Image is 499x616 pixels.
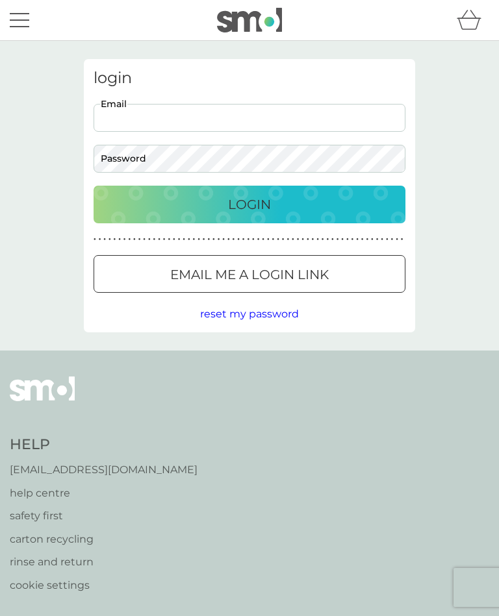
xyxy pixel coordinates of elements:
[361,236,364,243] p: ●
[376,236,379,243] p: ●
[316,236,319,243] p: ●
[153,236,156,243] p: ●
[158,236,160,243] p: ●
[109,236,111,243] p: ●
[396,236,398,243] p: ●
[138,236,141,243] p: ●
[228,194,271,215] p: Login
[252,236,255,243] p: ●
[103,236,106,243] p: ●
[267,236,270,243] p: ●
[94,236,96,243] p: ●
[312,236,314,243] p: ●
[10,554,198,571] a: rinse and return
[401,236,403,243] p: ●
[10,376,75,421] img: smol
[10,462,198,478] a: [EMAIL_ADDRESS][DOMAIN_NAME]
[10,508,198,524] a: safety first
[218,236,220,243] p: ●
[170,264,329,285] p: Email me a login link
[217,8,282,32] img: smol
[10,577,198,594] a: cookie settings
[148,236,151,243] p: ●
[247,236,249,243] p: ●
[10,531,198,548] a: carton recycling
[183,236,185,243] p: ●
[257,236,260,243] p: ●
[163,236,166,243] p: ●
[381,236,383,243] p: ●
[371,236,374,243] p: ●
[200,308,299,320] span: reset my password
[282,236,285,243] p: ●
[128,236,131,243] p: ●
[341,236,344,243] p: ●
[356,236,359,243] p: ●
[94,69,405,88] h3: login
[10,435,198,455] h4: Help
[233,236,235,243] p: ●
[346,236,349,243] p: ●
[10,485,198,502] a: help centre
[198,236,200,243] p: ●
[188,236,190,243] p: ●
[94,255,405,293] button: Email me a login link
[118,236,121,243] p: ●
[386,236,389,243] p: ●
[94,186,405,223] button: Login
[337,236,339,243] p: ●
[133,236,136,243] p: ●
[200,306,299,323] button: reset my password
[366,236,368,243] p: ●
[99,236,101,243] p: ●
[143,236,146,243] p: ●
[242,236,245,243] p: ●
[212,236,215,243] p: ●
[262,236,264,243] p: ●
[114,236,116,243] p: ●
[10,8,29,32] button: menu
[352,236,354,243] p: ●
[301,236,304,243] p: ●
[322,236,324,243] p: ●
[292,236,294,243] p: ●
[168,236,170,243] p: ●
[331,236,334,243] p: ●
[123,236,126,243] p: ●
[237,236,240,243] p: ●
[457,7,489,33] div: basket
[207,236,210,243] p: ●
[178,236,181,243] p: ●
[227,236,230,243] p: ●
[277,236,279,243] p: ●
[287,236,289,243] p: ●
[297,236,300,243] p: ●
[222,236,225,243] p: ●
[326,236,329,243] p: ●
[307,236,309,243] p: ●
[203,236,205,243] p: ●
[193,236,196,243] p: ●
[272,236,275,243] p: ●
[173,236,175,243] p: ●
[391,236,394,243] p: ●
